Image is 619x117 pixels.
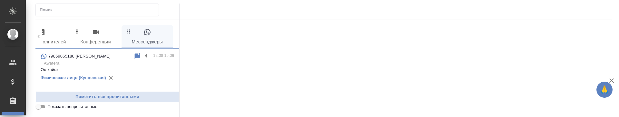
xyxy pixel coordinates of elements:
[599,83,610,96] span: 🙏
[133,90,141,98] div: Пометить непрочитанным
[48,53,111,59] p: 79859865180 [PERSON_NAME]
[41,67,174,73] p: Оо кайф
[74,28,118,46] span: Конференции
[47,104,97,110] span: Показать непрочитанные
[40,5,159,14] input: Поиск
[41,75,106,80] a: Физическое лицо (Кунцевская)
[153,52,174,59] p: 12.08 15:06
[74,28,80,34] svg: Зажми и перетащи, чтобы поменять порядок вкладок
[35,49,179,86] div: 79859865180 [PERSON_NAME]12.08 15:06AwateraОо кайфФизическое лицо (Кунцевская)
[39,93,176,101] span: Пометить все прочитанными
[153,90,174,97] p: 29.07 16:45
[126,28,132,34] svg: Зажми и перетащи, чтобы поменять порядок вкладок
[35,91,179,103] button: Пометить все прочитанными
[44,60,174,67] p: Awatera
[48,91,111,97] p: 77015407670 [PERSON_NAME]
[596,82,613,98] button: 🙏
[125,28,169,46] span: Мессенджеры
